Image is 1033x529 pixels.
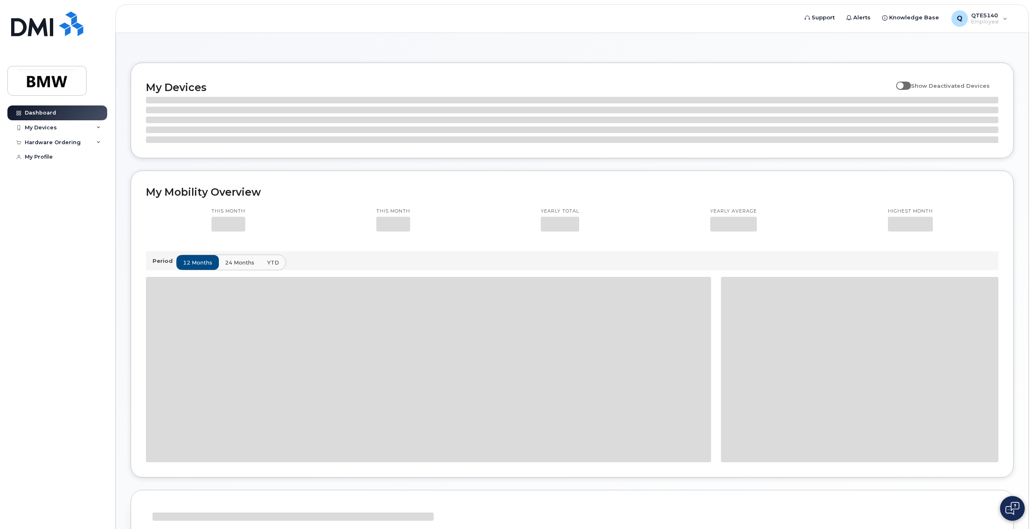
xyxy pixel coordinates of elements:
p: Yearly average [710,208,757,215]
span: 24 months [225,259,254,267]
h2: My Devices [146,81,892,94]
p: Highest month [888,208,933,215]
span: YTD [267,259,279,267]
p: Period [153,257,176,265]
p: This month [211,208,245,215]
span: Show Deactivated Devices [911,82,990,89]
p: This month [376,208,410,215]
img: Open chat [1005,502,1019,515]
p: Yearly total [541,208,579,215]
h2: My Mobility Overview [146,186,998,198]
input: Show Deactivated Devices [896,78,903,84]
